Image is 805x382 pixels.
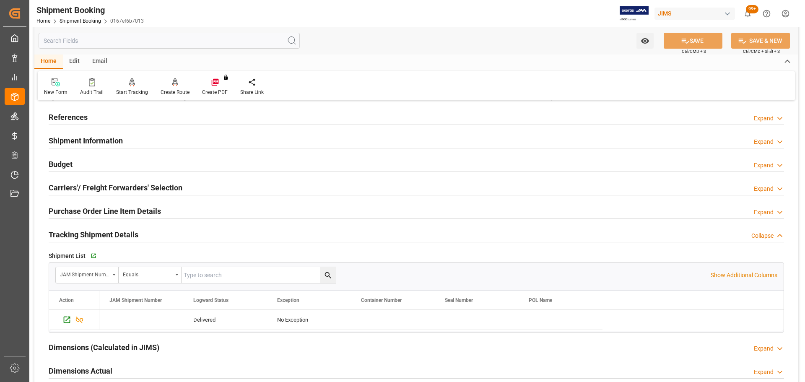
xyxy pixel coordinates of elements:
button: open menu [119,267,182,283]
input: Search Fields [39,33,300,49]
button: open menu [636,33,654,49]
span: Ctrl/CMD + Shift + S [743,48,780,55]
h2: Dimensions Actual [49,365,112,377]
div: Action [59,297,74,303]
div: Collapse [751,231,774,240]
h2: Tracking Shipment Details [49,229,138,240]
button: JIMS [654,5,738,21]
input: Type to search [182,267,336,283]
div: Expand [754,344,774,353]
span: Ready [173,96,187,101]
span: Seal Number [445,297,473,303]
div: No Exception [277,310,341,330]
span: Completed [540,96,565,101]
div: Share Link [240,88,264,96]
div: New Form [44,88,68,96]
div: Expand [754,368,774,377]
span: JAM Shipment Number [109,297,162,303]
div: Expand [754,208,774,217]
span: POL Name [529,297,552,303]
h2: Purchase Order Line Item Details [49,205,161,217]
span: 99+ [746,5,758,13]
div: Create Route [161,88,190,96]
h2: References [49,112,88,123]
div: Delivered [193,310,257,330]
div: Press SPACE to select this row. [99,310,602,330]
button: Help Center [757,4,776,23]
span: Exception [277,297,299,303]
div: Email [86,55,114,69]
div: Edit [63,55,86,69]
div: Press SPACE to select this row. [49,310,99,330]
span: Shipment List [49,252,86,260]
div: Expand [754,114,774,123]
button: SAVE & NEW [731,33,790,49]
div: JIMS [654,8,735,20]
div: Expand [754,138,774,146]
p: Show Additional Columns [711,271,777,280]
h2: Shipment Information [49,135,123,146]
div: Home [34,55,63,69]
div: JAM Shipment Number [60,269,109,278]
button: search button [320,267,336,283]
span: Quote [50,96,64,101]
h2: Budget [49,159,73,170]
div: Audit Trail [80,88,104,96]
img: Exertis%20JAM%20-%20Email%20Logo.jpg_1722504956.jpg [620,6,649,21]
span: Ctrl/CMD + S [682,48,706,55]
button: open menu [56,267,119,283]
h2: Carriers'/ Freight Forwarders' Selection [49,182,182,193]
div: Start Tracking [116,88,148,96]
div: Expand [754,161,774,170]
div: Expand [754,185,774,193]
h2: Dimensions (Calculated in JIMS) [49,342,159,353]
a: Home [36,18,50,24]
div: Shipment Booking [36,4,144,16]
a: Shipment Booking [60,18,101,24]
span: Container Number [361,297,402,303]
button: SAVE [664,33,722,49]
span: Logward Status [193,297,229,303]
div: Equals [123,269,172,278]
button: show 100 new notifications [738,4,757,23]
